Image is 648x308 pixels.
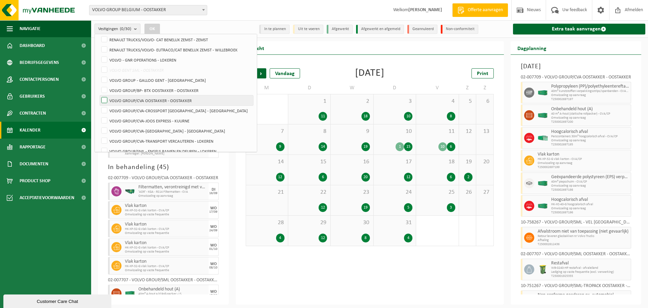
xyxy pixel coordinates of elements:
[319,203,327,212] div: 12
[480,98,490,105] span: 6
[100,75,253,85] label: VOLVO GROUP - GALLOO GENT - [GEOGRAPHIC_DATA]
[466,7,505,14] span: Offerte aanvragen
[538,204,548,209] img: HK-XC-40-GN-00
[20,71,59,88] span: Contactpersonen
[20,122,40,139] span: Kalender
[3,293,113,308] iframe: chat widget
[327,25,353,34] li: Afgewerkt
[407,25,437,34] li: Geannuleerd
[276,142,285,151] div: 9
[471,68,494,78] a: Print
[100,85,253,95] label: VOLVO GROUP/BP- BTX OOSTAKKER - OOSTAKKER
[209,247,217,251] div: 01/10
[89,5,207,15] span: VOLVO GROUP BELGIUM - OOSTAKKER
[377,158,412,166] span: 17
[259,25,290,34] li: In te plannen
[438,142,447,151] div: 10
[98,24,131,34] span: Vestigingen
[20,156,48,172] span: Documenten
[249,158,285,166] span: 14
[538,113,548,118] img: HK-XC-40-GN-00
[334,128,370,135] span: 9
[420,158,455,166] span: 18
[125,240,207,246] span: Vlak karton
[551,261,629,266] span: Restafval
[521,75,631,82] div: 02-007709 - VOLVO GROUP/CVA OOSTAKKER - OOSTAKKER
[361,112,370,121] div: 18
[447,173,455,182] div: 6
[120,27,131,31] count: (0/30)
[138,292,207,296] span: 40m³ A-hout a/d Roll-packer - LS
[249,189,285,196] span: 21
[377,189,412,196] span: 24
[464,173,473,182] div: 2
[551,188,629,192] span: T250002697198
[249,219,285,227] span: 28
[249,128,285,135] span: 7
[551,174,629,180] span: Geëxpandeerde polystyreen (EPS) verpakking (< 1 m² per stuk), recycleerbaar
[404,234,412,242] div: 4
[100,126,253,136] label: VOLVO GROUP/CVA-[GEOGRAPHIC_DATA] - [GEOGRAPHIC_DATA]
[408,7,442,13] strong: [PERSON_NAME]
[125,231,207,235] span: Omwisseling op vaste frequentie
[404,142,412,151] div: 15
[452,3,508,17] a: Offerte aanvragen
[538,157,629,161] span: HK-XP-32-G vlak karton - CVA/CP
[462,189,473,196] span: 26
[108,162,219,172] h3: In behandeling ( )
[276,173,285,182] div: 12
[209,266,217,269] div: 08/10
[374,82,416,94] td: D
[538,136,548,141] img: HK-XP-30-GN-00
[108,176,219,183] div: 02-007709 - VOLVO GROUP/CVA OOSTAKKER - OOSTAKKER
[377,128,412,135] span: 10
[416,82,459,94] td: V
[319,173,327,182] div: 6
[334,219,370,227] span: 30
[551,197,629,203] span: Hoogcalorisch afval
[551,84,629,89] span: Polypropyleen (PP)/polyethyleentereftalaat (PET) spanbanden
[361,234,370,242] div: 8
[551,116,629,120] span: Omwisseling op aanvraag
[125,213,207,217] span: Omwisseling op vaste frequentie
[319,142,327,151] div: 14
[538,264,548,275] img: WB-0240-HPE-GN-50
[538,90,548,95] img: HK-XC-40-GN-00
[20,172,50,189] span: Product Shop
[447,112,455,121] div: 8
[288,82,331,94] td: D
[20,54,59,71] span: Bedrijfsgegevens
[209,210,217,214] div: 17/09
[138,287,207,292] span: Onbehandeld hout (A)
[477,71,488,76] span: Print
[210,206,217,210] div: WO
[551,143,629,147] span: T250002697195
[420,189,455,196] span: 25
[246,82,288,94] td: M
[20,105,46,122] span: Contracten
[334,98,370,105] span: 2
[138,185,207,190] span: Filtermatten, verontreinigd met verf
[94,24,140,34] button: Vestigingen(0/30)
[462,128,473,135] span: 12
[125,222,207,227] span: Vlak karton
[521,284,631,290] div: 10-751267 - VOLVO GROUP/SML-TROPACK OOSTAKKER - OOSTAKKER
[144,24,160,34] button: OK
[551,184,629,188] span: Omwisseling op aanvraag
[256,68,266,78] span: Volgende
[538,242,629,246] span: T250002612436
[480,128,490,135] span: 13
[420,98,455,105] span: 4
[20,20,40,37] span: Navigatie
[210,290,217,294] div: WO
[551,139,629,143] span: Omwisseling op aanvraag
[441,25,478,34] li: Non-conformiteit
[377,219,412,227] span: 31
[125,268,207,273] span: Omwisseling op vaste frequentie
[551,180,629,184] span: 40m³ piepschuim - CVA/CP
[209,294,217,297] div: 17/09
[125,203,207,209] span: Vlak karton
[125,259,207,264] span: Vlak karton
[404,203,412,212] div: 5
